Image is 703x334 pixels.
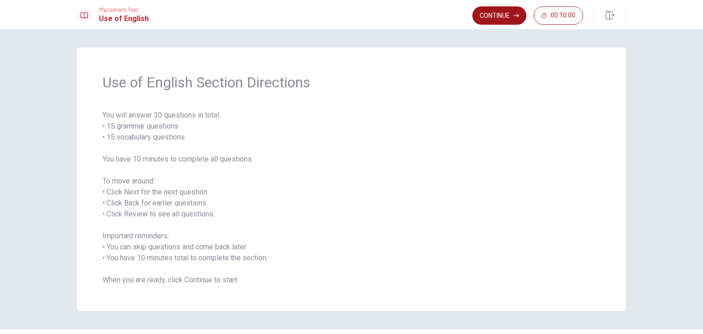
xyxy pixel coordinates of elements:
[99,7,149,13] span: Placement Test
[99,13,149,24] h1: Use of English
[472,6,526,25] button: Continue
[103,110,600,286] span: You will answer 30 questions in total: • 15 grammar questions • 15 vocabulary questions You have ...
[103,73,600,92] span: Use of English Section Directions
[551,12,575,19] span: 00:10:00
[534,6,583,25] button: 00:10:00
